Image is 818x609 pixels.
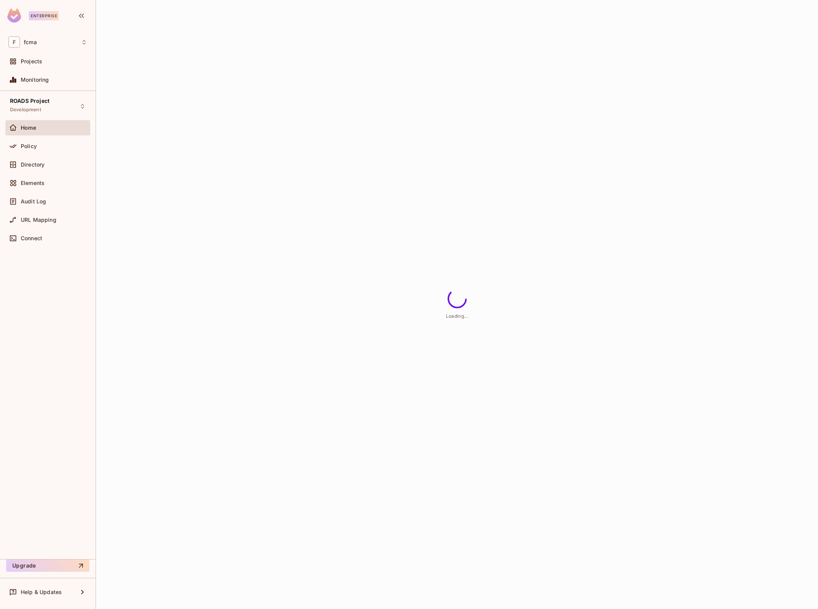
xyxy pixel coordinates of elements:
span: Development [10,107,41,113]
button: Upgrade [6,559,89,572]
span: Audit Log [21,198,46,205]
span: Monitoring [21,77,49,83]
span: Directory [21,162,45,168]
span: Home [21,125,36,131]
span: Workspace: fcma [24,39,37,45]
div: Enterprise [29,11,59,20]
span: Projects [21,58,42,64]
span: Help & Updates [21,589,62,595]
img: SReyMgAAAABJRU5ErkJggg== [7,8,21,23]
span: ROADS Project [10,98,50,104]
span: URL Mapping [21,217,56,223]
span: F [8,36,20,48]
span: Loading... [446,313,468,319]
span: Policy [21,143,37,149]
span: Connect [21,235,42,241]
span: Elements [21,180,45,186]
